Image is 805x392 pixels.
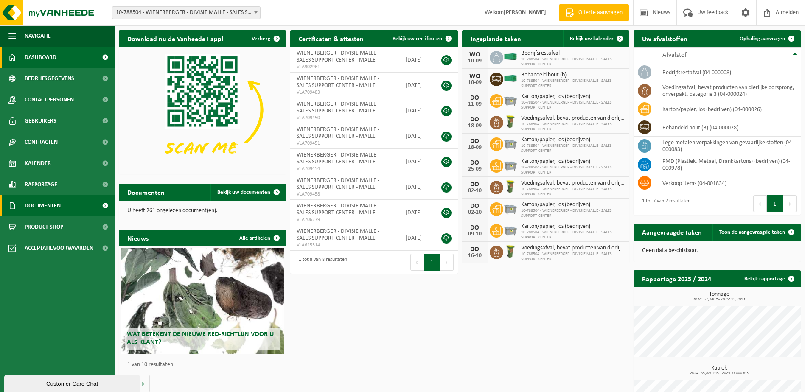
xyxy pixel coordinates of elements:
[656,155,801,174] td: PMD (Plastiek, Metaal, Drankkartons) (bedrijven) (04-000978)
[521,50,625,57] span: Bedrijfsrestafval
[297,101,379,114] span: WIENERBERGER - DIVISIE MALLE - SALES SUPPORT CENTER - MALLE
[638,365,801,375] h3: Kubiek
[297,242,393,249] span: VLA615314
[521,78,625,89] span: 10-788504 - WIENERBERGER - DIVISIE MALLE - SALES SUPPORT CENTER
[25,174,57,195] span: Rapportage
[521,115,625,122] span: Voedingsafval, bevat producten van dierlijke oorsprong, onverpakt, categorie 3
[210,184,285,201] a: Bekijk uw documenten
[753,195,767,212] button: Previous
[127,331,274,346] span: Wat betekent de nieuwe RED-richtlijn voor u als klant?
[521,158,625,165] span: Karton/papier, los (bedrijven)
[25,238,93,259] span: Acceptatievoorwaarden
[25,68,74,89] span: Bedrijfsgegevens
[25,216,63,238] span: Product Shop
[719,230,785,235] span: Toon de aangevraagde taken
[656,174,801,192] td: verkoop items (04-001834)
[656,81,801,100] td: voedingsafval, bevat producten van dierlijke oorsprong, onverpakt, categorie 3 (04-000024)
[662,52,687,59] span: Afvalstof
[112,7,260,19] span: 10-788504 - WIENERBERGER - DIVISIE MALLE - SALES SUPPORT CENTER - MALLE
[424,254,440,271] button: 1
[503,93,518,107] img: WB-2500-GAL-GY-01
[656,118,801,137] td: behandeld hout (B) (04-000028)
[503,244,518,259] img: WB-0060-HPE-GN-50
[521,245,625,252] span: Voedingsafval, bevat producten van dierlijke oorsprong, onverpakt, categorie 3
[297,50,379,63] span: WIENERBERGER - DIVISIE MALLE - SALES SUPPORT CENTER - MALLE
[466,188,483,194] div: 02-10
[570,36,614,42] span: Bekijk uw kalender
[521,57,625,67] span: 10-788504 - WIENERBERGER - DIVISIE MALLE - SALES SUPPORT CENTER
[119,47,286,173] img: Download de VHEPlus App
[399,73,433,98] td: [DATE]
[503,115,518,129] img: WB-0060-HPE-GN-50
[297,177,379,190] span: WIENERBERGER - DIVISIE MALLE - SALES SUPPORT CENTER - MALLE
[521,143,625,154] span: 10-788504 - WIENERBERGER - DIVISIE MALLE - SALES SUPPORT CENTER
[656,63,801,81] td: bedrijfsrestafval (04-000008)
[521,93,625,100] span: Karton/papier, los (bedrijven)
[25,47,56,68] span: Dashboard
[521,252,625,262] span: 10-788504 - WIENERBERGER - DIVISIE MALLE - SALES SUPPORT CENTER
[25,25,51,47] span: Navigatie
[297,76,379,89] span: WIENERBERGER - DIVISIE MALLE - SALES SUPPORT CENTER - MALLE
[466,145,483,151] div: 18-09
[399,149,433,174] td: [DATE]
[399,174,433,200] td: [DATE]
[25,153,51,174] span: Kalender
[638,371,801,375] span: 2024: 83,880 m3 - 2025: 0,000 m3
[521,180,625,187] span: Voedingsafval, bevat producten van dierlijke oorsprong, onverpakt, categorie 3
[462,30,530,47] h2: Ingeplande taken
[466,58,483,64] div: 10-09
[466,231,483,237] div: 09-10
[466,181,483,188] div: DO
[297,165,393,172] span: VLA709454
[656,137,801,155] td: lege metalen verpakkingen van gevaarlijke stoffen (04-000083)
[563,30,628,47] a: Bekijk uw kalender
[733,30,800,47] a: Ophaling aanvragen
[503,223,518,237] img: WB-2500-GAL-GY-01
[466,253,483,259] div: 16-10
[440,254,454,271] button: Next
[712,224,800,241] a: Toon de aangevraagde taken
[634,30,696,47] h2: Uw afvalstoffen
[245,30,285,47] button: Verberg
[137,375,150,392] button: Volgende
[521,230,625,240] span: 10-788504 - WIENERBERGER - DIVISIE MALLE - SALES SUPPORT CENTER
[386,30,457,47] a: Bekijk uw certificaten
[290,30,372,47] h2: Certificaten & attesten
[393,36,442,42] span: Bekijk uw certificaten
[399,98,433,123] td: [DATE]
[740,36,785,42] span: Ophaling aanvragen
[638,291,801,302] h3: Tonnage
[642,248,792,254] p: Geen data beschikbaar.
[466,101,483,107] div: 11-09
[466,123,483,129] div: 18-09
[503,53,518,61] img: HK-XC-40-GN-00
[656,100,801,118] td: karton/papier, los (bedrijven) (04-000026)
[466,160,483,166] div: DO
[466,203,483,210] div: DO
[399,47,433,73] td: [DATE]
[638,297,801,302] span: 2024: 57,740 t - 2025: 15,201 t
[119,30,232,47] h2: Download nu de Vanheede+ app!
[466,80,483,86] div: 10-09
[503,136,518,151] img: WB-2500-GAL-GY-01
[127,208,278,214] p: U heeft 261 ongelezen document(en).
[521,100,625,110] span: 10-788504 - WIENERBERGER - DIVISIE MALLE - SALES SUPPORT CENTER
[297,140,393,147] span: VLA709451
[503,158,518,172] img: WB-2500-GAL-GY-01
[559,4,629,21] a: Offerte aanvragen
[504,9,546,16] strong: [PERSON_NAME]
[399,123,433,149] td: [DATE]
[297,216,393,223] span: VLA706279
[25,110,56,132] span: Gebruikers
[297,152,379,165] span: WIENERBERGER - DIVISIE MALLE - SALES SUPPORT CENTER - MALLE
[297,89,393,96] span: VLA709483
[297,115,393,121] span: VLA709450
[466,138,483,145] div: DO
[521,202,625,208] span: Karton/papier, los (bedrijven)
[466,166,483,172] div: 25-09
[119,184,173,200] h2: Documenten
[521,187,625,197] span: 10-788504 - WIENERBERGER - DIVISIE MALLE - SALES SUPPORT CENTER
[297,64,393,70] span: VLA902961
[466,116,483,123] div: DO
[295,253,347,272] div: 1 tot 8 van 8 resultaten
